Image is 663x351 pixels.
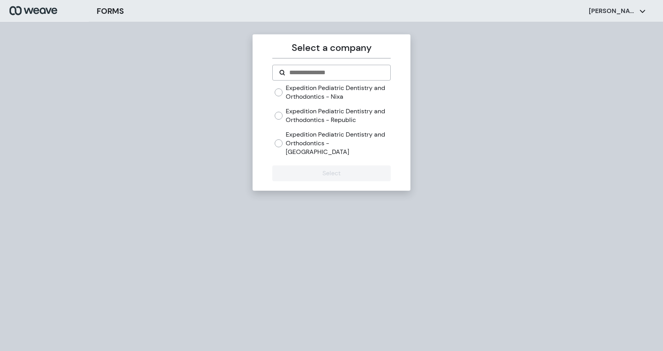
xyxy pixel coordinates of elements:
[272,41,390,55] p: Select a company
[286,130,390,156] label: Expedition Pediatric Dentistry and Orthodontics - [GEOGRAPHIC_DATA]
[288,68,384,77] input: Search
[286,84,390,101] label: Expedition Pediatric Dentistry and Orthodontics - Nixa
[286,107,390,124] label: Expedition Pediatric Dentistry and Orthodontics - Republic
[272,165,390,181] button: Select
[589,7,636,15] p: [PERSON_NAME]
[97,5,124,17] h3: FORMS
